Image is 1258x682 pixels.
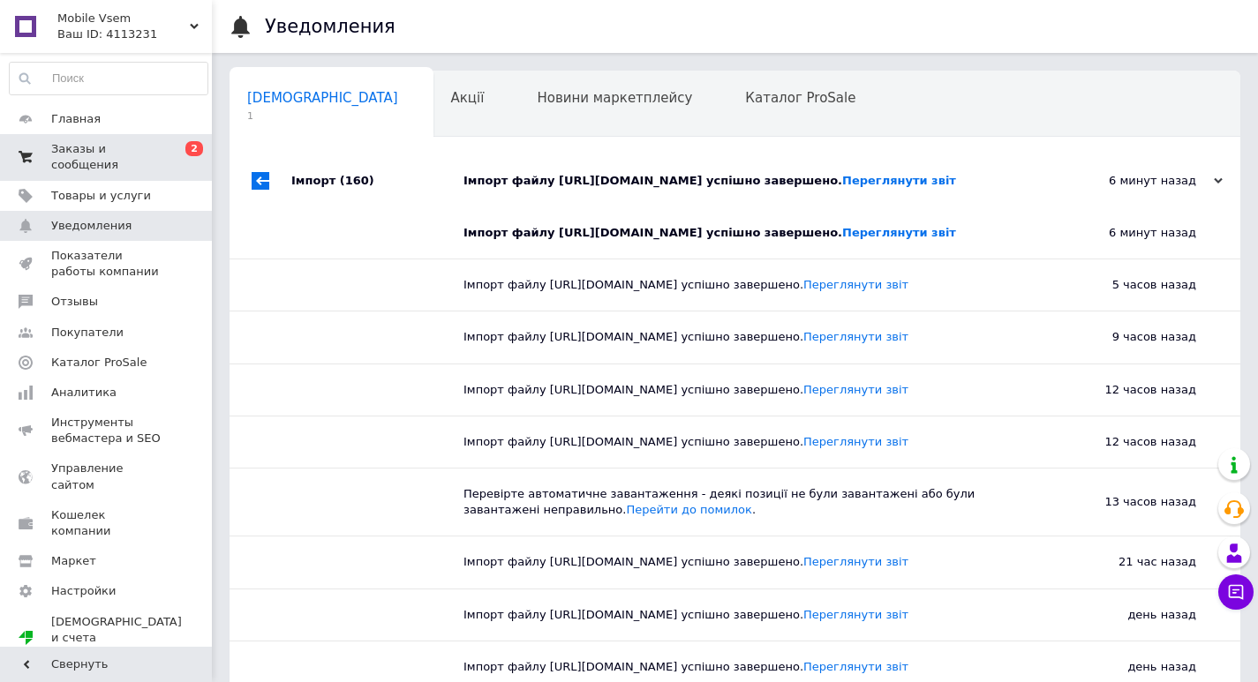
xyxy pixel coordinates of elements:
[1218,574,1254,610] button: Чат с покупателем
[463,659,1020,675] div: Імпорт файлу [URL][DOMAIN_NAME] успішно завершено.
[463,277,1020,293] div: Імпорт файлу [URL][DOMAIN_NAME] успішно завершено.
[51,188,151,204] span: Товары и услуги
[463,329,1020,345] div: Імпорт файлу [URL][DOMAIN_NAME] успішно завершено.
[51,248,163,280] span: Показатели работы компании
[803,278,908,291] a: Переглянути звіт
[463,607,1020,623] div: Імпорт файлу [URL][DOMAIN_NAME] успішно завершено.
[463,382,1020,398] div: Імпорт файлу [URL][DOMAIN_NAME] успішно завершено.
[803,383,908,396] a: Переглянути звіт
[1020,589,1240,641] div: день назад
[1020,311,1240,363] div: 9 часов назад
[51,141,163,173] span: Заказы и сообщения
[1020,468,1240,536] div: 13 часов назад
[57,11,190,26] span: Mobile Vsem
[842,226,956,239] a: Переглянути звіт
[10,63,207,94] input: Поиск
[1020,416,1240,468] div: 12 часов назад
[185,141,203,156] span: 2
[51,111,101,127] span: Главная
[51,415,163,446] span: Инструменты вебмастера и SEO
[803,608,908,621] a: Переглянути звіт
[745,90,855,106] span: Каталог ProSale
[340,174,374,187] span: (160)
[247,90,398,106] span: [DEMOGRAPHIC_DATA]
[463,434,1020,450] div: Імпорт файлу [URL][DOMAIN_NAME] успішно завершено.
[463,173,1046,189] div: Імпорт файлу [URL][DOMAIN_NAME] успішно завершено.
[51,461,163,492] span: Управление сайтом
[1020,259,1240,311] div: 5 часов назад
[451,90,485,106] span: Акції
[51,614,182,663] span: [DEMOGRAPHIC_DATA] и счета
[463,486,1020,518] div: Перевірте автоматичне завантаження - деякі позиції не були завантажені або були завантажені непра...
[1020,364,1240,416] div: 12 часов назад
[247,109,398,123] span: 1
[51,583,116,599] span: Настройки
[51,294,98,310] span: Отзывы
[1046,173,1223,189] div: 6 минут назад
[51,355,147,371] span: Каталог ProSale
[803,330,908,343] a: Переглянути звіт
[626,503,752,516] a: Перейти до помилок
[51,507,163,539] span: Кошелек компании
[537,90,692,106] span: Новини маркетплейсу
[803,555,908,568] a: Переглянути звіт
[1020,207,1240,259] div: 6 минут назад
[51,385,117,401] span: Аналитика
[463,554,1020,570] div: Імпорт файлу [URL][DOMAIN_NAME] успішно завершено.
[51,325,124,341] span: Покупатели
[803,435,908,448] a: Переглянути звіт
[463,225,1020,241] div: Імпорт файлу [URL][DOMAIN_NAME] успішно завершено.
[291,154,463,207] div: Імпорт
[51,218,132,234] span: Уведомления
[57,26,212,42] div: Ваш ID: 4113231
[51,646,182,662] div: Prom микс 10 000
[1020,536,1240,588] div: 21 час назад
[842,174,956,187] a: Переглянути звіт
[51,553,96,569] span: Маркет
[803,660,908,673] a: Переглянути звіт
[265,16,395,37] h1: Уведомления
